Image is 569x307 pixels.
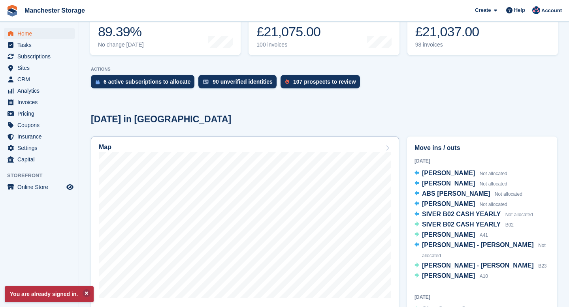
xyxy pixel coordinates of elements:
[17,142,65,153] span: Settings
[407,5,558,55] a: Awaiting payment £21,037.00 98 invoices
[514,6,525,14] span: Help
[65,182,75,192] a: Preview store
[256,24,320,40] div: £21,075.00
[98,41,144,48] div: No change [DATE]
[415,220,514,230] a: SIVER B02 CASH YEARLY B02
[91,75,198,92] a: 6 active subscriptions to allocate
[415,230,488,240] a: [PERSON_NAME] A41
[6,5,18,17] img: stora-icon-8386f47178a22dfd0bd8f6a31ec36ba5ce8667c1dd55bd0f319d3a0aa187defe.svg
[422,170,475,176] span: [PERSON_NAME]
[415,157,550,165] div: [DATE]
[415,168,507,179] a: [PERSON_NAME] Not allocated
[91,114,231,125] h2: [DATE] in [GEOGRAPHIC_DATA]
[5,286,94,302] p: You are already signed in.
[213,79,273,85] div: 90 unverified identities
[415,41,479,48] div: 98 invoices
[422,190,490,197] span: ABS [PERSON_NAME]
[415,240,550,261] a: [PERSON_NAME] - [PERSON_NAME] Not allocated
[415,179,507,189] a: [PERSON_NAME] Not allocated
[256,41,320,48] div: 100 invoices
[4,74,75,85] a: menu
[505,222,514,228] span: B02
[203,79,209,84] img: verify_identity-adf6edd0f0f0b5bbfe63781bf79b02c33cf7c696d77639b501bdc392416b5a36.svg
[17,74,65,85] span: CRM
[96,79,100,84] img: active_subscription_to_allocate_icon-d502201f5373d7db506a760aba3b589e785aa758c864c3986d89f69b8ff3...
[4,97,75,108] a: menu
[4,131,75,142] a: menu
[422,180,475,187] span: [PERSON_NAME]
[98,24,144,40] div: 89.39%
[415,294,550,301] div: [DATE]
[4,108,75,119] a: menu
[422,272,475,279] span: [PERSON_NAME]
[104,79,190,85] div: 6 active subscriptions to allocate
[17,39,65,51] span: Tasks
[281,75,364,92] a: 107 prospects to review
[4,120,75,131] a: menu
[17,108,65,119] span: Pricing
[4,182,75,193] a: menu
[415,189,522,199] a: ABS [PERSON_NAME] Not allocated
[4,85,75,96] a: menu
[415,199,507,210] a: [PERSON_NAME] Not allocated
[480,273,488,279] span: A10
[415,210,533,220] a: SIVER B02 CASH YEARLY Not allocated
[480,171,507,176] span: Not allocated
[17,154,65,165] span: Capital
[198,75,281,92] a: 90 unverified identities
[415,271,488,281] a: [PERSON_NAME] A10
[17,182,65,193] span: Online Store
[480,232,488,238] span: A41
[90,5,241,55] a: Occupancy 89.39% No change [DATE]
[99,144,111,151] h2: Map
[422,231,475,238] span: [PERSON_NAME]
[480,181,507,187] span: Not allocated
[285,79,289,84] img: prospect-51fa495bee0391a8d652442698ab0144808aea92771e9ea1ae160a38d050c398.svg
[4,28,75,39] a: menu
[480,202,507,207] span: Not allocated
[422,211,501,217] span: SIVER B02 CASH YEARLY
[422,200,475,207] span: [PERSON_NAME]
[422,241,534,248] span: [PERSON_NAME] - [PERSON_NAME]
[21,4,88,17] a: Manchester Storage
[4,142,75,153] a: menu
[17,28,65,39] span: Home
[495,191,522,197] span: Not allocated
[415,261,547,271] a: [PERSON_NAME] - [PERSON_NAME] B23
[17,97,65,108] span: Invoices
[4,39,75,51] a: menu
[505,212,533,217] span: Not allocated
[4,154,75,165] a: menu
[17,85,65,96] span: Analytics
[415,143,550,153] h2: Move ins / outs
[293,79,356,85] div: 107 prospects to review
[422,243,546,258] span: Not allocated
[475,6,491,14] span: Create
[17,131,65,142] span: Insurance
[422,262,534,269] span: [PERSON_NAME] - [PERSON_NAME]
[4,62,75,73] a: menu
[422,221,501,228] span: SIVER B02 CASH YEARLY
[17,120,65,131] span: Coupons
[7,172,79,180] span: Storefront
[541,7,562,15] span: Account
[249,5,399,55] a: Month-to-date sales £21,075.00 100 invoices
[415,24,479,40] div: £21,037.00
[4,51,75,62] a: menu
[17,62,65,73] span: Sites
[91,67,557,72] p: ACTIONS
[17,51,65,62] span: Subscriptions
[538,263,546,269] span: B23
